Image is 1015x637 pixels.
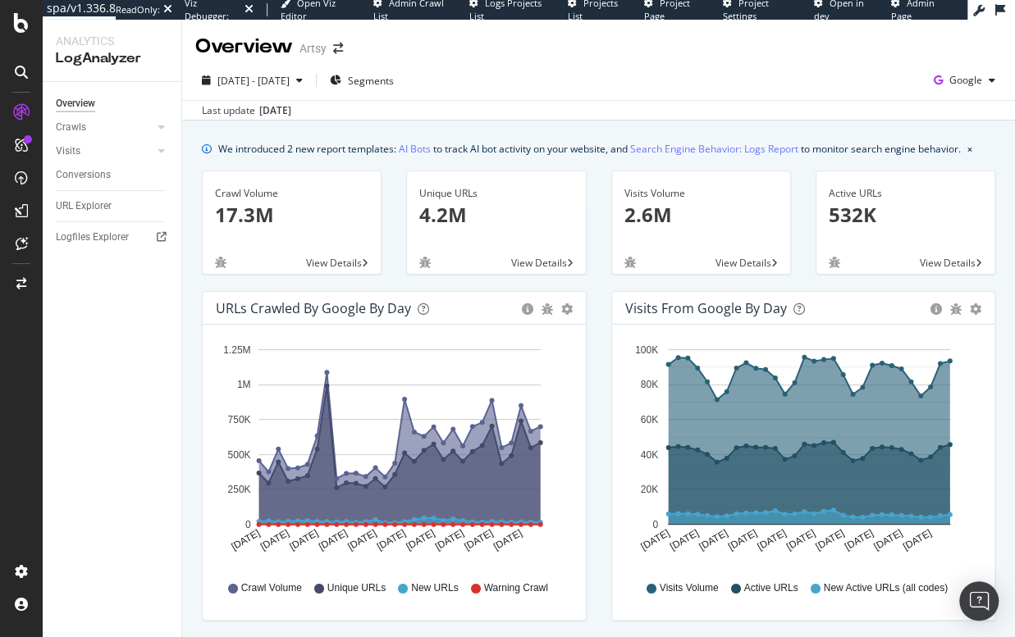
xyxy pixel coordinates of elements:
[927,67,1002,93] button: Google
[56,143,153,160] a: Visits
[491,527,524,553] text: [DATE]
[56,143,80,160] div: Visits
[237,380,251,391] text: 1M
[433,527,466,553] text: [DATE]
[667,527,700,553] text: [DATE]
[216,300,411,316] div: URLs Crawled by Google by day
[624,257,636,268] div: bug
[245,519,251,530] text: 0
[522,303,533,315] div: circle-info
[419,257,431,268] div: bug
[56,198,170,215] a: URL Explorer
[375,527,408,553] text: [DATE]
[217,74,290,88] span: [DATE] - [DATE]
[930,303,942,315] div: circle-info
[323,67,400,93] button: Segments
[345,527,378,553] text: [DATE]
[542,303,553,315] div: bug
[640,414,657,425] text: 60K
[950,303,962,315] div: bug
[963,137,976,161] button: close banner
[56,95,170,112] a: Overview
[227,414,250,425] text: 750K
[511,256,567,270] span: View Details
[920,256,976,270] span: View Details
[871,527,904,553] text: [DATE]
[216,338,569,566] svg: A chart.
[258,527,291,553] text: [DATE]
[630,140,798,157] a: Search Engine Behavior: Logs Report
[842,527,875,553] text: [DATE]
[716,256,771,270] span: View Details
[625,338,978,566] svg: A chart.
[215,257,226,268] div: bug
[287,527,320,553] text: [DATE]
[56,33,168,49] div: Analytics
[348,74,394,88] span: Segments
[195,67,309,93] button: [DATE] - [DATE]
[333,43,343,54] div: arrow-right-arrow-left
[813,527,846,553] text: [DATE]
[195,33,293,61] div: Overview
[829,201,982,229] p: 532K
[317,527,350,553] text: [DATE]
[306,256,362,270] span: View Details
[697,527,729,553] text: [DATE]
[56,166,111,184] div: Conversions
[625,300,787,316] div: Visits from Google by day
[259,103,291,118] div: [DATE]
[638,527,671,553] text: [DATE]
[784,527,816,553] text: [DATE]
[829,257,840,268] div: bug
[970,303,981,315] div: gear
[56,166,170,184] a: Conversions
[640,484,657,495] text: 20K
[755,527,788,553] text: [DATE]
[202,103,291,118] div: Last update
[561,303,573,315] div: gear
[215,186,368,201] div: Crawl Volume
[652,519,658,530] text: 0
[399,140,431,157] a: AI Bots
[484,581,548,595] span: Warning Crawl
[56,229,170,246] a: Logfiles Explorer
[660,581,719,595] span: Visits Volume
[624,186,778,201] div: Visits Volume
[404,527,437,553] text: [DATE]
[299,40,327,57] div: Artsy
[202,140,995,157] div: info banner
[227,449,250,461] text: 500K
[56,119,153,136] a: Crawls
[218,140,961,157] div: We introduced 2 new report templates: to track AI bot activity on your website, and to monitor se...
[743,581,798,595] span: Active URLs
[640,449,657,461] text: 40K
[419,186,573,201] div: Unique URLs
[223,344,250,356] text: 1.25M
[640,380,657,391] text: 80K
[227,484,250,495] text: 250K
[56,49,168,68] div: LogAnalyzer
[900,527,933,553] text: [DATE]
[411,581,458,595] span: New URLs
[116,3,160,16] div: ReadOnly:
[229,527,262,553] text: [DATE]
[327,581,386,595] span: Unique URLs
[624,201,778,229] p: 2.6M
[725,527,758,553] text: [DATE]
[419,201,573,229] p: 4.2M
[823,581,947,595] span: New Active URLs (all codes)
[829,186,982,201] div: Active URLs
[56,229,129,246] div: Logfiles Explorer
[56,198,112,215] div: URL Explorer
[241,581,302,595] span: Crawl Volume
[215,201,368,229] p: 17.3M
[949,73,982,87] span: Google
[634,344,657,356] text: 100K
[462,527,495,553] text: [DATE]
[56,95,95,112] div: Overview
[56,119,86,136] div: Crawls
[959,581,999,621] div: Open Intercom Messenger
